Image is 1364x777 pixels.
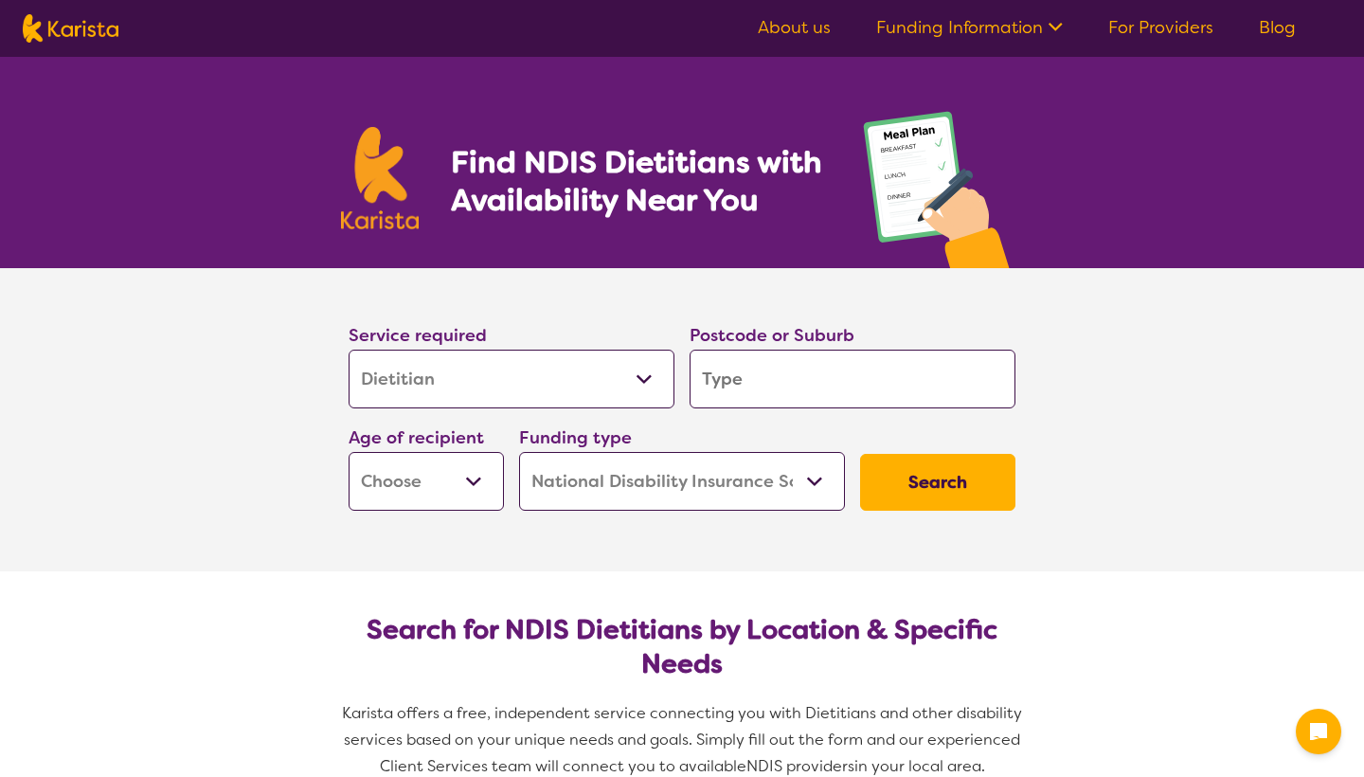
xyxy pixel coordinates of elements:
[746,756,782,776] span: NDIS
[1259,16,1296,39] a: Blog
[341,127,419,229] img: Karista logo
[690,324,854,347] label: Postcode or Suburb
[860,454,1015,511] button: Search
[23,14,118,43] img: Karista logo
[519,426,632,449] label: Funding type
[758,16,831,39] a: About us
[854,756,985,776] span: in your local area.
[876,16,1063,39] a: Funding Information
[451,143,825,219] h1: Find NDIS Dietitians with Availability Near You
[342,703,1026,776] span: Karista offers a free, independent service connecting you with Dietitians and other disability se...
[690,350,1015,408] input: Type
[857,102,1023,268] img: dietitian
[1108,16,1213,39] a: For Providers
[364,613,1000,681] h2: Search for NDIS Dietitians by Location & Specific Needs
[786,756,854,776] span: providers
[349,324,487,347] label: Service required
[349,426,484,449] label: Age of recipient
